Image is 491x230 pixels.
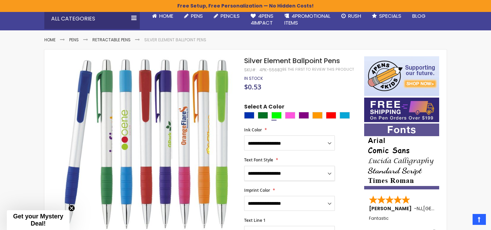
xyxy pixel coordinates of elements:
span: Blog [412,12,426,19]
div: Availability [244,76,263,81]
span: Home [159,12,173,19]
span: Specials [379,12,401,19]
span: - , [414,205,473,212]
span: 4Pens 4impact [251,12,273,26]
span: Silver Element Ballpoint Pens [244,56,340,66]
span: [PERSON_NAME] [369,205,414,212]
span: Pencils [221,12,240,19]
div: All Categories [44,9,140,29]
iframe: Google Customer Reviews [435,212,491,230]
span: Text Line 1 [244,217,266,223]
a: Blog [407,9,431,24]
button: Close teaser [68,205,75,212]
div: Orange [312,112,323,119]
span: $0.53 [244,82,261,91]
div: Get your Mystery Deal!Close teaser [7,210,70,230]
a: 4Pens4impact [245,9,279,31]
a: Pens [179,9,208,24]
a: Retractable Pens [92,37,131,43]
a: Home [44,37,56,43]
span: Pens [191,12,203,19]
a: Specials [367,9,407,24]
span: Get your Mystery Deal! [13,213,63,227]
span: Rush [348,12,361,19]
span: In stock [244,75,263,81]
div: Blue [244,112,254,119]
div: Lime Green [271,112,282,119]
li: Silver Element Ballpoint Pens [144,37,206,43]
div: Green [258,112,268,119]
strong: SKU [244,67,257,73]
a: Be the first to review this product [282,67,354,72]
img: font-personalization-examples [364,124,439,189]
span: Imprint Color [244,187,270,193]
img: Free shipping on orders over $199 [364,98,439,122]
div: Turquoise [340,112,350,119]
span: NJ [417,205,422,212]
img: 4pens 4 kids [364,56,439,96]
a: Pencils [208,9,245,24]
a: Home [147,9,179,24]
div: Purple [299,112,309,119]
div: Red [326,112,336,119]
span: [GEOGRAPHIC_DATA] [423,205,473,212]
span: Select A Color [244,103,284,112]
div: Pink [285,112,295,119]
a: 4PROMOTIONALITEMS [279,9,336,31]
a: Pens [69,37,79,43]
span: Text Font Style [244,157,273,163]
span: Ink Color [244,127,262,133]
div: 4PK-55682 [259,67,282,73]
span: 4PROMOTIONAL ITEMS [284,12,330,26]
a: Rush [336,9,367,24]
